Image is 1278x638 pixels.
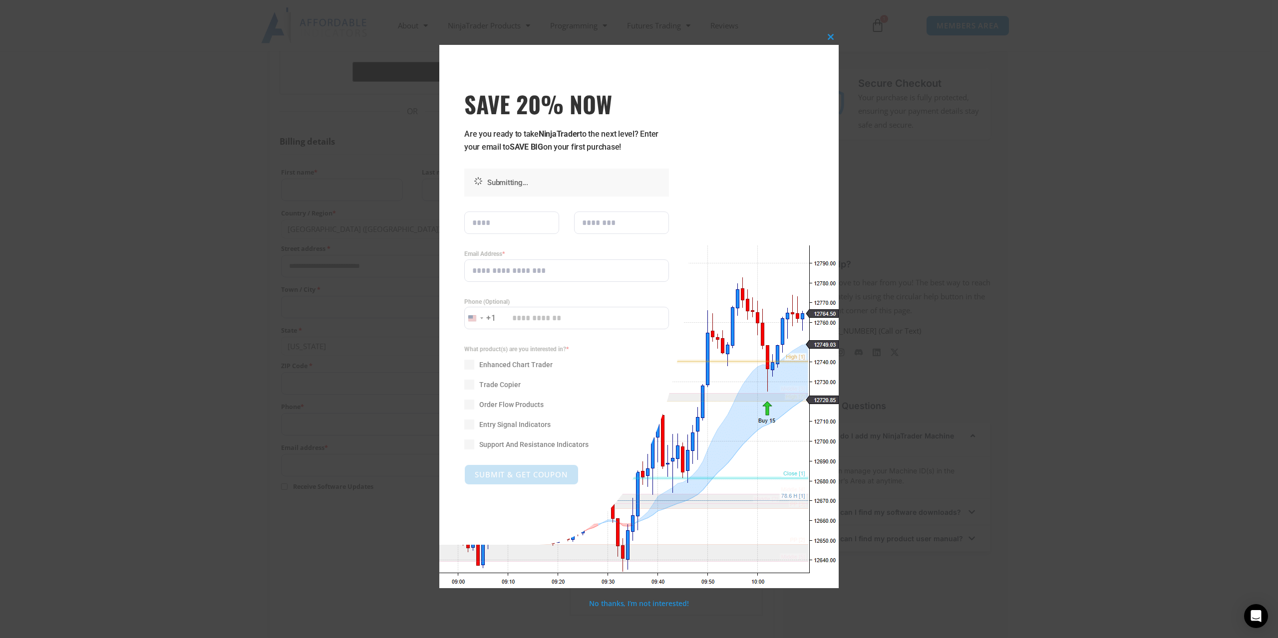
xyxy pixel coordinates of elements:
p: Are you ready to take to the next level? Enter your email to on your first purchase! [464,128,669,154]
p: Submitting... [487,176,664,189]
strong: NinjaTrader [539,129,580,139]
a: No thanks, I’m not interested! [589,599,688,608]
strong: SAVE BIG [510,142,543,152]
h3: SAVE 20% NOW [464,90,669,118]
div: Open Intercom Messenger [1244,604,1268,628]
